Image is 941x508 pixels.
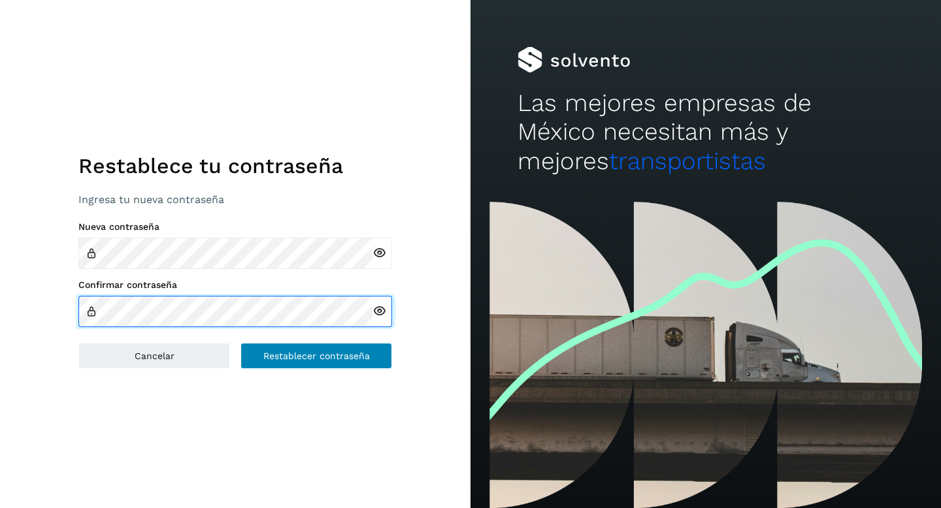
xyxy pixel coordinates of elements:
h2: Las mejores empresas de México necesitan más y mejores [518,89,894,176]
span: Cancelar [135,351,174,360]
button: Cancelar [78,343,230,369]
span: transportistas [609,147,766,175]
p: Ingresa tu nueva contraseña [78,193,392,206]
h1: Restablece tu contraseña [78,153,392,178]
span: Restablecer contraseña [263,351,370,360]
label: Confirmar contraseña [78,279,392,291]
button: Restablecer contraseña [240,343,392,369]
label: Nueva contraseña [78,221,392,232]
